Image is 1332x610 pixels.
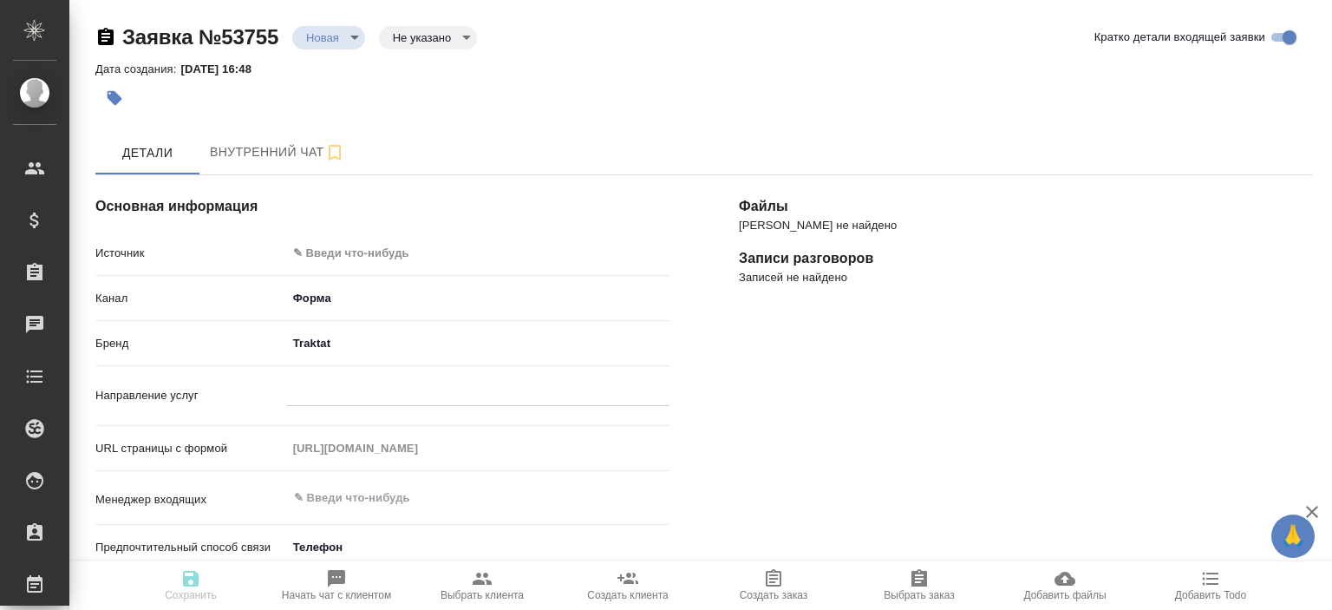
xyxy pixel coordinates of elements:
button: Open [660,496,663,500]
p: [PERSON_NAME] не найдено [739,217,1313,234]
div: ✎ Введи что-нибудь [287,239,669,268]
div: Новая [379,26,477,49]
span: Создать клиента [587,589,668,601]
input: Пустое поле [287,436,669,461]
p: Предпочтительный способ связи [95,539,287,556]
p: Направление услуг [95,387,287,404]
span: Выбрать заказ [884,589,954,601]
h4: Файлы [739,196,1313,217]
button: Не указано [388,30,456,45]
button: 🙏 [1271,515,1315,558]
button: Скопировать ссылку [95,27,116,48]
div: ✎ Введи что-нибудь [293,245,649,262]
button: Сохранить [118,561,264,610]
p: URL страницы с формой [95,440,287,457]
p: [DATE] 16:48 [180,62,264,75]
p: Дата создания: [95,62,180,75]
a: Заявка №53755 [122,25,278,49]
div: Форма [287,284,669,313]
div: Новая [292,26,365,49]
div: Телефон [287,533,669,562]
button: Добавить тэг [95,79,134,117]
p: Источник [95,245,287,262]
button: Новая [301,30,344,45]
span: Начать чат с клиентом [282,589,391,601]
svg: Подписаться [324,142,345,163]
p: Менеджер входящих [95,491,287,508]
p: Бренд [95,335,287,352]
button: Создать клиента [555,561,701,610]
span: Кратко детали входящей заявки [1094,29,1265,46]
h4: Основная информация [95,196,669,217]
span: Добавить файлы [1023,589,1106,601]
span: Добавить Todo [1175,589,1246,601]
input: ✎ Введи что-нибудь [292,488,606,508]
div: Traktat [287,329,669,358]
button: Выбрать клиента [409,561,555,610]
p: Записей не найдено [739,269,1313,286]
span: 🙏 [1278,518,1308,554]
button: Добавить Todo [1138,561,1283,610]
button: Начать чат с клиентом [264,561,409,610]
span: Выбрать клиента [441,589,524,601]
span: Сохранить [165,589,217,601]
button: Добавить файлы [992,561,1138,610]
span: Детали [106,142,189,164]
h4: Записи разговоров [739,248,1313,269]
button: Создать заказ [701,561,846,610]
span: Создать заказ [740,589,808,601]
p: Канал [95,290,287,307]
span: Внутренний чат [210,141,345,163]
button: Выбрать заказ [846,561,992,610]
